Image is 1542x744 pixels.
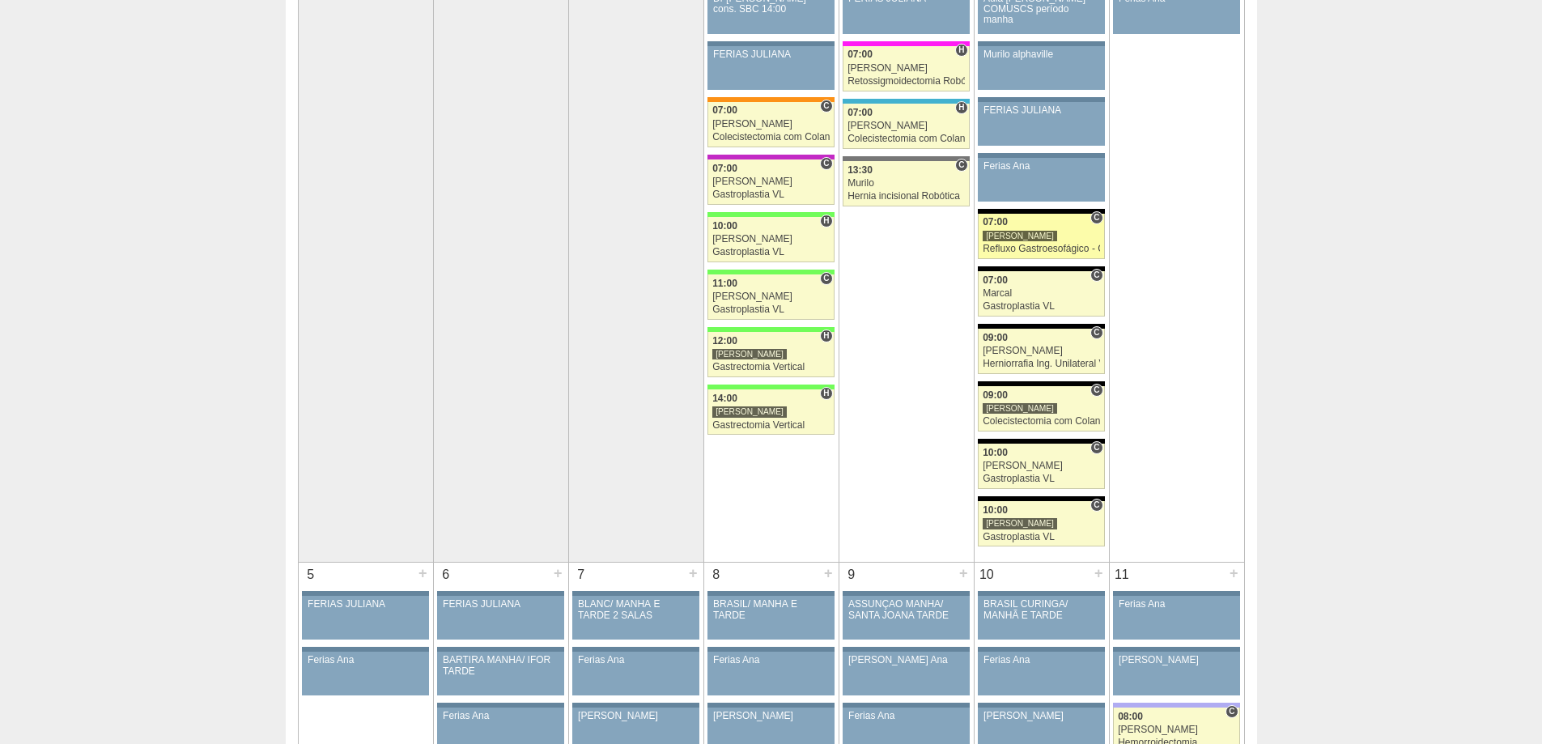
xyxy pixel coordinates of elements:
[707,596,834,640] a: BRASIL/ MANHÃ E TARDE
[978,46,1104,90] a: Murilo alphaville
[978,647,1104,652] div: Key: Aviso
[978,324,1104,329] div: Key: Blanc
[978,386,1104,432] a: C 09:00 [PERSON_NAME] Colecistectomia com Colangiografia VL
[416,563,430,584] div: +
[843,591,969,596] div: Key: Aviso
[847,178,965,189] div: Murilo
[978,271,1104,317] a: C 07:00 Marcal Gastroplastia VL
[978,102,1104,146] a: FERIAS JULIANA
[983,49,1099,60] div: Murilo alphaville
[1227,563,1241,584] div: +
[820,387,832,400] span: Hospital
[1113,652,1239,695] a: [PERSON_NAME]
[712,247,830,257] div: Gastroplastia VL
[712,420,830,431] div: Gastrectomia Vertical
[712,406,787,418] div: [PERSON_NAME]
[302,591,428,596] div: Key: Aviso
[820,272,832,285] span: Consultório
[299,563,324,587] div: 5
[955,101,967,114] span: Hospital
[978,496,1104,501] div: Key: Blanc
[983,461,1100,471] div: [PERSON_NAME]
[578,711,694,721] div: [PERSON_NAME]
[707,217,834,262] a: H 10:00 [PERSON_NAME] Gastroplastia VL
[707,155,834,159] div: Key: Maria Braido
[983,301,1100,312] div: Gastroplastia VL
[712,163,737,174] span: 07:00
[983,599,1099,620] div: BRASIL CURINGA/ MANHÃ E TARDE
[983,216,1008,227] span: 07:00
[983,504,1008,516] span: 10:00
[843,99,969,104] div: Key: Neomater
[983,517,1057,529] div: [PERSON_NAME]
[983,332,1008,343] span: 09:00
[843,156,969,161] div: Key: Santa Catarina
[437,596,563,640] a: FERIAS JULIANA
[578,599,694,620] div: BLANC/ MANHÃ E TARDE 2 SALAS
[978,329,1104,374] a: C 09:00 [PERSON_NAME] Herniorrafia Ing. Unilateral VL
[978,444,1104,489] a: C 10:00 [PERSON_NAME] Gastroplastia VL
[978,596,1104,640] a: BRASIL CURINGA/ MANHÃ E TARDE
[975,563,1000,587] div: 10
[707,102,834,147] a: C 07:00 [PERSON_NAME] Colecistectomia com Colangiografia VL
[978,266,1104,271] div: Key: Blanc
[712,189,830,200] div: Gastroplastia VL
[843,703,969,708] div: Key: Aviso
[707,652,834,695] a: Ferias Ana
[712,220,737,232] span: 10:00
[712,119,830,130] div: [PERSON_NAME]
[443,711,559,721] div: Ferias Ana
[1226,705,1238,718] span: Consultório
[713,49,829,60] div: FERIAS JULIANA
[1110,563,1135,587] div: 11
[955,44,967,57] span: Hospital
[847,164,873,176] span: 13:30
[955,159,967,172] span: Consultório
[978,153,1104,158] div: Key: Aviso
[978,652,1104,695] a: Ferias Ana
[712,362,830,372] div: Gastrectomia Vertical
[983,474,1100,484] div: Gastroplastia VL
[983,230,1057,242] div: [PERSON_NAME]
[712,132,830,142] div: Colecistectomia com Colangiografia VL
[707,46,834,90] a: FERIAS JULIANA
[437,647,563,652] div: Key: Aviso
[707,97,834,102] div: Key: São Luiz - SCS
[839,563,864,587] div: 9
[847,107,873,118] span: 07:00
[978,501,1104,546] a: C 10:00 [PERSON_NAME] Gastroplastia VL
[707,591,834,596] div: Key: Aviso
[848,711,964,721] div: Ferias Ana
[572,703,699,708] div: Key: Aviso
[820,329,832,342] span: Hospital
[978,439,1104,444] div: Key: Blanc
[983,416,1100,427] div: Colecistectomia com Colangiografia VL
[434,563,459,587] div: 6
[1119,655,1234,665] div: [PERSON_NAME]
[983,161,1099,172] div: Ferias Ana
[578,655,694,665] div: Ferias Ana
[1113,703,1239,708] div: Key: Christóvão da Gama
[443,655,559,676] div: BARTIRA MANHÃ/ IFOR TARDE
[847,49,873,60] span: 07:00
[1090,211,1102,224] span: Consultório
[983,359,1100,369] div: Herniorrafia Ing. Unilateral VL
[843,46,969,91] a: H 07:00 [PERSON_NAME] Retossigmoidectomia Robótica
[712,393,737,404] span: 14:00
[843,647,969,652] div: Key: Aviso
[983,532,1100,542] div: Gastroplastia VL
[978,381,1104,386] div: Key: Blanc
[983,274,1008,286] span: 07:00
[847,63,965,74] div: [PERSON_NAME]
[302,647,428,652] div: Key: Aviso
[572,591,699,596] div: Key: Aviso
[983,105,1099,116] div: FERIAS JULIANA
[712,234,830,244] div: [PERSON_NAME]
[978,97,1104,102] div: Key: Aviso
[302,596,428,640] a: FERIAS JULIANA
[978,703,1104,708] div: Key: Aviso
[983,288,1100,299] div: Marcal
[957,563,971,584] div: +
[707,389,834,435] a: H 14:00 [PERSON_NAME] Gastrectomia Vertical
[847,134,965,144] div: Colecistectomia com Colangiografia VL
